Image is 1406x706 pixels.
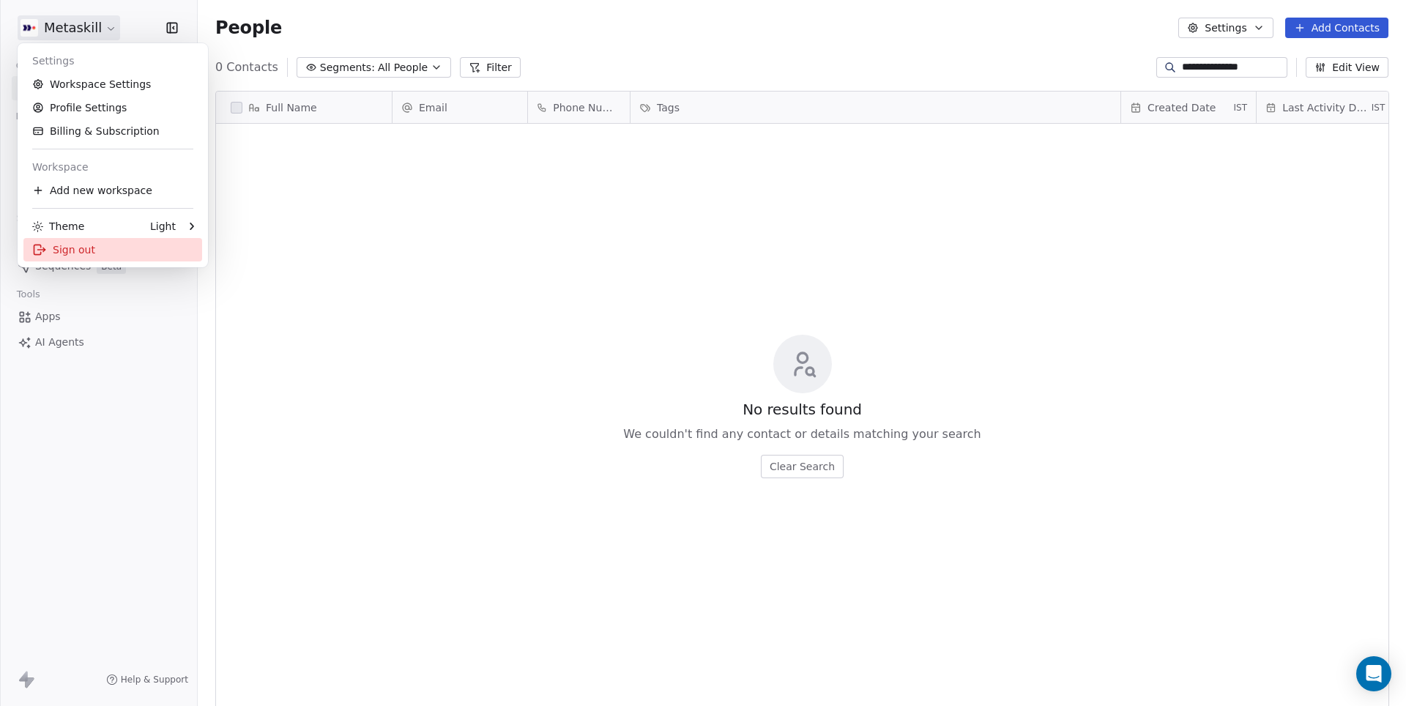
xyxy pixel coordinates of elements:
[32,219,84,234] div: Theme
[150,219,176,234] div: Light
[23,238,202,261] div: Sign out
[23,49,202,73] div: Settings
[23,96,202,119] a: Profile Settings
[23,155,202,179] div: Workspace
[23,119,202,143] a: Billing & Subscription
[23,179,202,202] div: Add new workspace
[23,73,202,96] a: Workspace Settings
